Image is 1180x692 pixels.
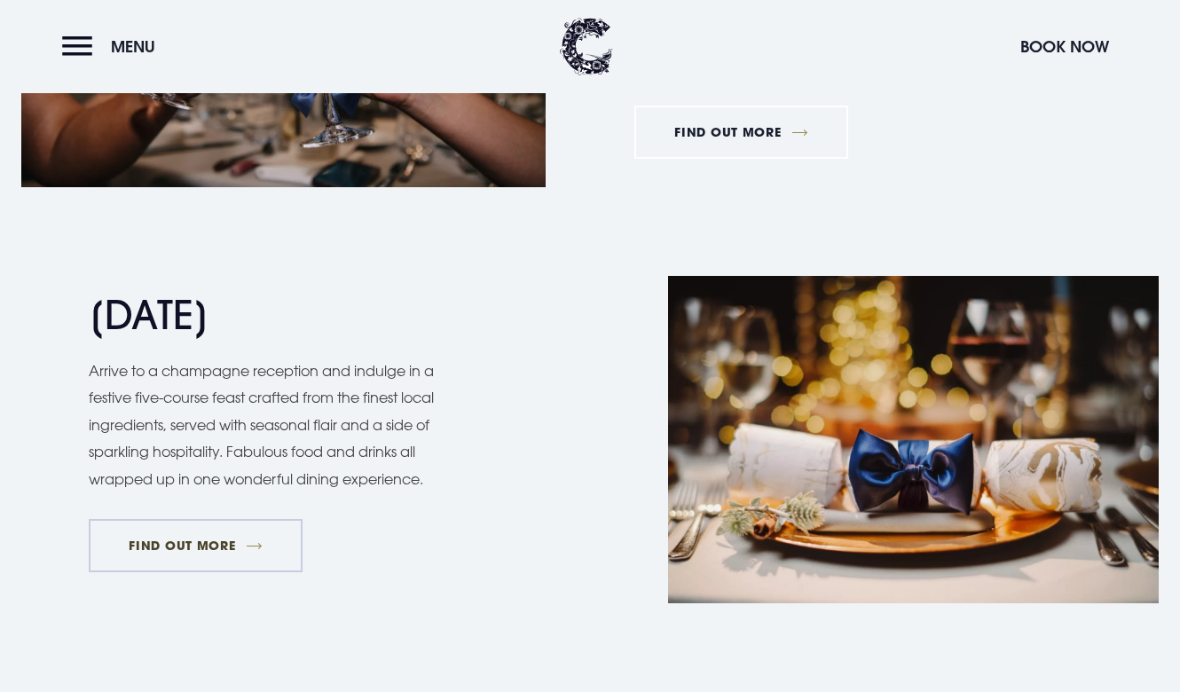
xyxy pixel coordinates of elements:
[89,292,435,339] h2: [DATE]
[668,276,1159,603] img: Christmas Hotel in Northern Ireland
[89,519,303,572] a: FIND OUT MORE
[1011,28,1118,66] button: Book Now
[634,106,848,159] a: FIND OUT MORE
[111,36,155,57] span: Menu
[560,18,613,75] img: Clandeboye Lodge
[89,358,452,492] p: Arrive to a champagne reception and indulge in a festive five-course feast crafted from the fines...
[62,28,164,66] button: Menu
